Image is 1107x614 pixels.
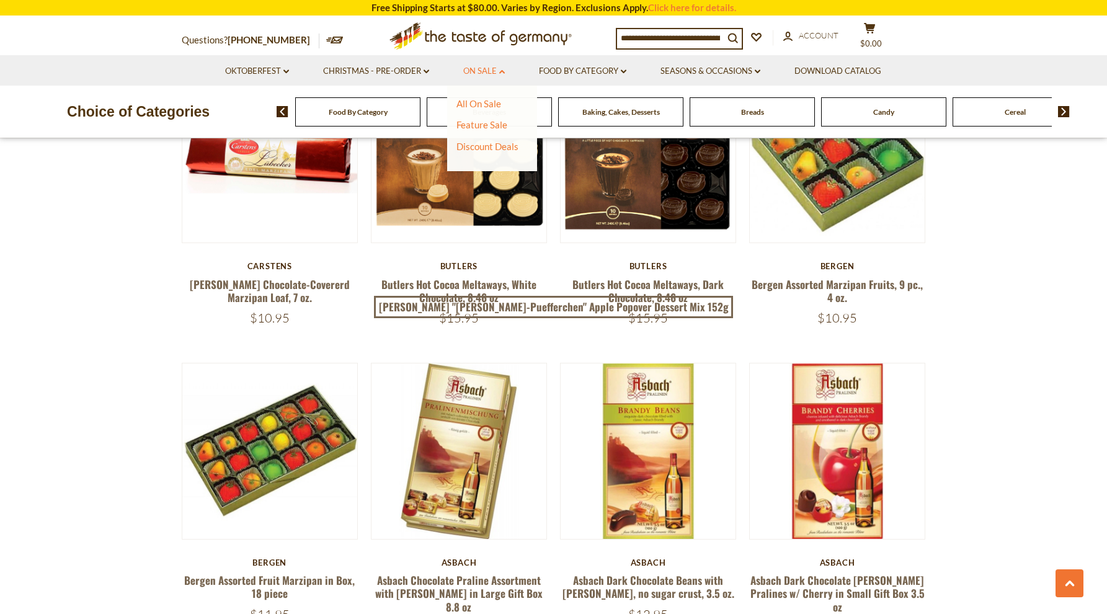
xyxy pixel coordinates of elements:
a: Breads [741,107,764,117]
img: previous arrow [277,106,288,117]
div: Carstens [182,261,358,271]
img: Butlers Hot Cocoa Meltaways, Dark Chocolate, 8.46 oz [561,68,736,243]
span: $10.95 [250,310,290,326]
a: Baking, Cakes, Desserts [582,107,660,117]
img: Asbach Dark Chocolate Brandy Pralines w/ Cherry in Small Gift Box 3.5 oz [750,363,925,539]
img: Bergen Assorted Marzipan Fruits, 9 pc., 4 oz. [750,68,925,243]
a: Bergen Assorted Fruit Marzipan in Box, 18 piece [184,572,355,601]
div: Butlers [560,261,737,271]
a: Oktoberfest [225,65,289,78]
a: Bergen Assorted Marzipan Fruits, 9 pc., 4 oz. [752,277,923,305]
div: Bergen [182,558,358,567]
a: Cereal [1005,107,1026,117]
img: Asbach Dark Chocolate Beans with Brandy, no sugar crust, 3.5 oz. [561,363,736,539]
span: $0.00 [860,38,882,48]
span: $10.95 [817,310,857,326]
a: Feature Sale [456,119,507,130]
span: Account [799,30,838,40]
a: Discount Deals [456,138,518,155]
button: $0.00 [851,22,889,53]
a: Asbach Dark Chocolate Beans with [PERSON_NAME], no sugar crust, 3.5 oz. [562,572,734,601]
a: Seasons & Occasions [660,65,760,78]
a: On Sale [463,65,505,78]
div: Asbach [371,558,548,567]
a: All On Sale [456,98,501,109]
a: Click here for details. [648,2,736,13]
img: Asbach Chocolate Praline Assortment with Brandy in Large Gift Box 8.8 oz [371,363,547,539]
img: Bergen Assorted Fruit Marzipan in Box, 18 piece [182,363,358,539]
a: Candy [873,107,894,117]
div: Bergen [749,261,926,271]
a: Food By Category [539,65,626,78]
a: [PHONE_NUMBER] [228,34,310,45]
img: Butlers Hot Cocoa Meltaways, White Chocolate, 8.46 oz [371,68,547,243]
p: Questions? [182,32,319,48]
div: Asbach [560,558,737,567]
a: Food By Category [329,107,388,117]
a: Butlers Hot Cocoa Meltaways, Dark Chocolate, 8.46 oz [572,277,724,305]
a: Account [783,29,838,43]
a: Christmas - PRE-ORDER [323,65,429,78]
div: Butlers [371,261,548,271]
a: Butlers Hot Cocoa Meltaways, White Chocolate, 8.46 oz [381,277,536,305]
img: next arrow [1058,106,1070,117]
a: [PERSON_NAME] Chocolate-Covererd Marzipan Loaf, 7 oz. [190,277,350,305]
div: Asbach [749,558,926,567]
img: Carstens Luebeck Chocolate-Covererd Marzipan Loaf, 7 oz. [182,68,358,243]
a: Download Catalog [794,65,881,78]
a: [PERSON_NAME] "[PERSON_NAME]-Puefferchen" Apple Popover Dessert Mix 152g [374,296,733,318]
